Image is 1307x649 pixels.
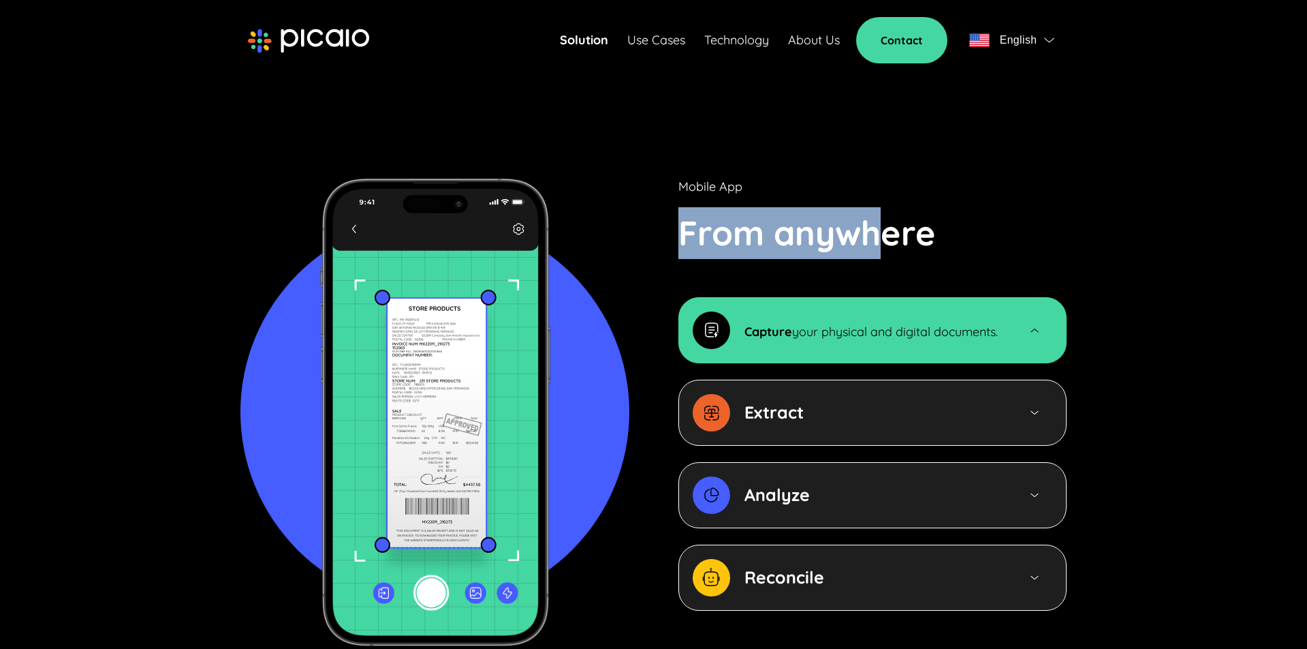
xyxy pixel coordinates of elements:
a: Contact [856,17,947,63]
span: your physical and digital documents. [792,324,998,339]
img: arrow-img [1028,572,1041,584]
img: dynamiccard-img [693,312,730,349]
strong: Analyze [744,484,810,505]
img: app-img [240,177,629,647]
img: dynamiccard-img [693,477,730,514]
img: dynamiccard-img [693,394,730,432]
img: arrow-img [1028,407,1041,419]
strong: Extract [744,402,804,423]
img: arrow-img [1028,489,1041,501]
a: Solution [560,31,608,50]
img: dynamiccard-img [693,559,730,597]
img: flag [969,33,990,47]
span: English [1000,31,1037,50]
img: flag [1044,37,1054,43]
button: flagEnglishflag [964,27,1060,54]
p: From anywhere [678,207,936,259]
b: Capture [744,324,792,339]
a: Technology [704,31,769,50]
a: About Us [788,31,840,50]
a: Use Cases [627,31,685,50]
img: picaio-logo [248,29,369,53]
img: arrow-img [1028,324,1041,336]
p: Mobile App [678,177,742,196]
strong: Reconcile [744,567,824,588]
